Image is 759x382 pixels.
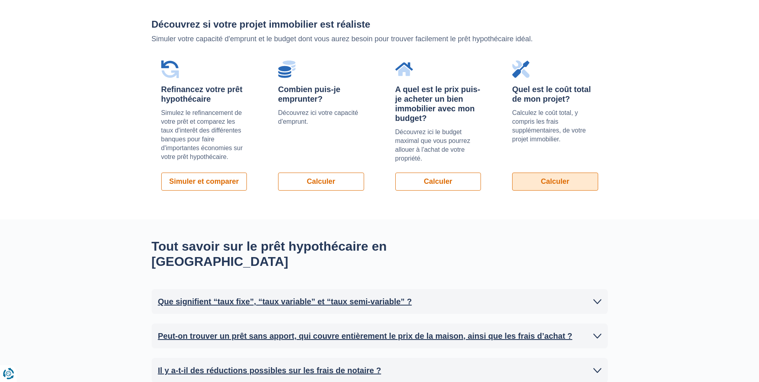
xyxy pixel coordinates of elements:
[158,296,412,308] h2: Que signifient “taux fixe”, “taux variable” et “taux semi-variable” ?
[395,60,413,78] img: A quel est le prix puis-je acheter un bien immobilier avec mon budget?
[512,84,598,104] div: Quel est le coût total de mon projet?
[512,109,598,144] p: Calculez le coût total, y compris les frais supplémentaires, de votre projet immobilier.
[158,296,601,308] a: Que signifient “taux fixe”, “taux variable” et “taux semi-variable” ?
[512,60,530,78] img: Quel est le coût total de mon projet?
[278,109,364,126] p: Découvrez ici votre capacité d'emprunt.
[395,84,481,123] div: A quel est le prix puis-je acheter un bien immobilier avec mon budget?
[278,60,296,78] img: Combien puis-je emprunter?
[158,330,573,342] h2: Peut-on trouver un prêt sans apport, qui couvre entièrement le prix de la maison, ainsi que les f...
[152,239,452,269] h2: Tout savoir sur le prêt hypothécaire en [GEOGRAPHIC_DATA]
[161,173,247,191] a: Simuler et comparer
[158,364,381,376] h2: Il y a-t-il des réductions possibles sur les frais de notaire ?
[152,19,608,30] h2: Découvrez si votre projet immobilier est réaliste
[395,128,481,163] p: Découvrez ici le budget maximal que vous pourrez allouer à l'achat de votre propriété.
[161,109,247,161] p: Simulez le refinancement de votre prêt et comparez les taux d'interêt des différentes banques pou...
[161,60,179,78] img: Refinancez votre prêt hypothécaire
[158,364,601,376] a: Il y a-t-il des réductions possibles sur les frais de notaire ?
[512,173,598,191] a: Calculer
[395,173,481,191] a: Calculer
[278,173,364,191] a: Calculer
[152,34,608,44] p: Simuler votre capacité d'emprunt et le budget dont vous aurez besoin pour trouver facilement le p...
[278,84,364,104] div: Combien puis-je emprunter?
[158,330,601,342] a: Peut-on trouver un prêt sans apport, qui couvre entièrement le prix de la maison, ainsi que les f...
[161,84,247,104] div: Refinancez votre prêt hypothécaire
